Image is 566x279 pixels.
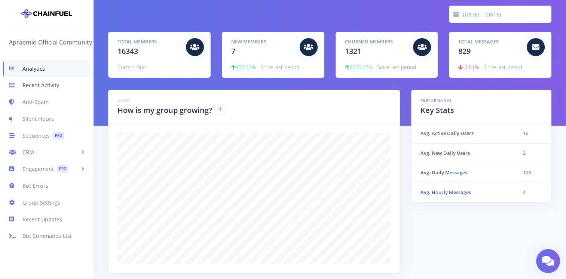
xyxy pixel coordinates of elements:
span: -2.01% [458,64,479,71]
th: Avg. Daily Messages [412,163,514,183]
h2: Key Stats [420,105,542,116]
span: 1321 [345,46,361,56]
th: Avg. Hourly Messages [412,183,514,202]
span: Current Stat [117,64,146,71]
h2: How is my group growing? [117,105,212,116]
span: Since last period [483,64,522,71]
span: PRO [53,132,64,139]
span: 7 [231,46,235,56]
h5: Total Messages [458,38,521,46]
td: 2 [514,143,551,163]
h6: Users [117,98,391,103]
span: 133.33% [231,64,256,71]
a: Analytics [3,60,90,77]
span: 16343 [117,46,138,56]
h5: New Members [231,38,294,46]
h5: Churned Members [345,38,408,46]
span: 829 [458,46,471,56]
a: Apraemio Official Community [9,36,97,48]
td: 16 [514,124,551,143]
th: Avg. Active Daily Users [412,124,514,143]
h5: Total Members [117,38,180,46]
td: 4 [514,183,551,202]
h6: Performance [420,98,542,103]
td: 103 [514,163,551,183]
span: 2030.65% [345,64,373,71]
span: Since last period [377,64,416,71]
span: PRO [57,165,68,173]
span: Since last period [260,64,299,71]
th: Avg. New Daily Users [412,143,514,163]
img: chainfuel-logo [21,6,72,21]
